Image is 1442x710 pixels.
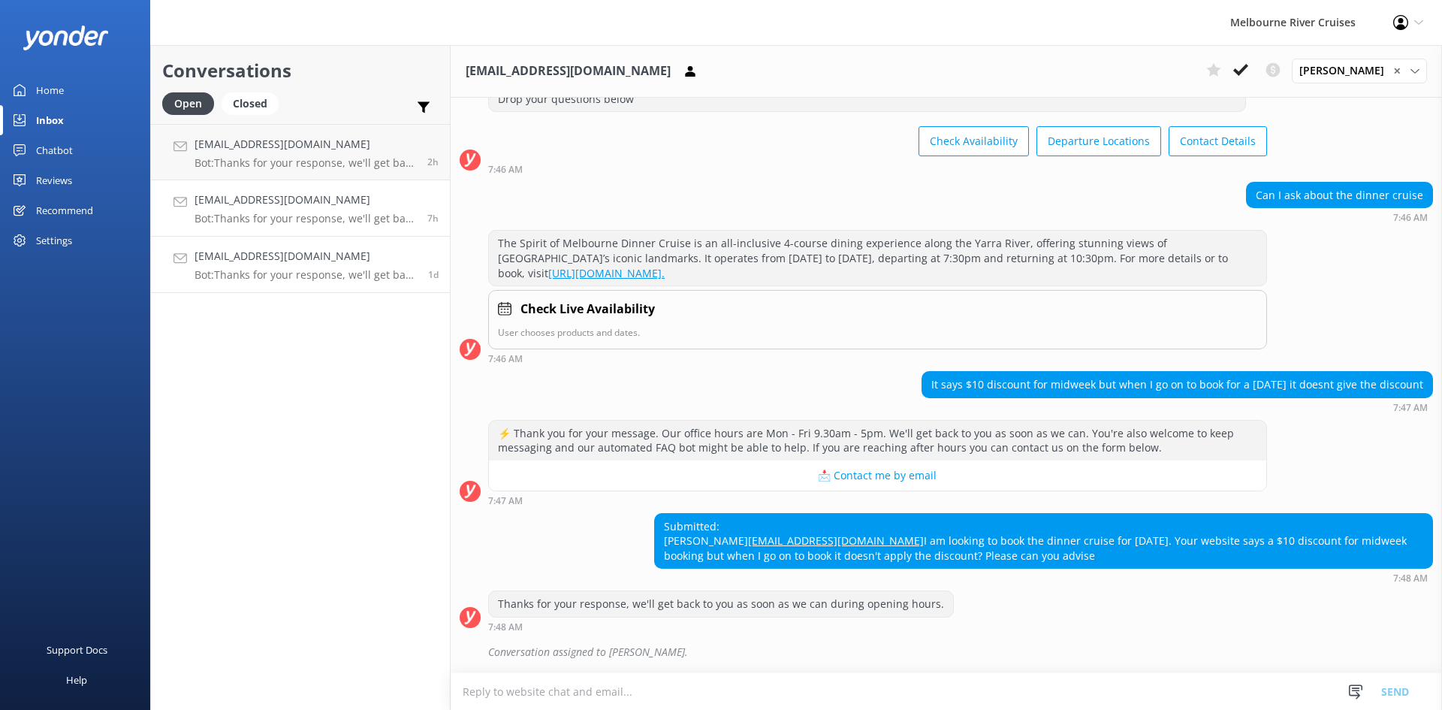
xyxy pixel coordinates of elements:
[36,105,64,135] div: Inbox
[654,573,1433,583] div: Oct 10 2025 07:48am (UTC +11:00) Australia/Sydney
[489,591,953,617] div: Thanks for your response, we'll get back to you as soon as we can during opening hours.
[66,665,87,695] div: Help
[1393,574,1428,583] strong: 7:48 AM
[162,92,214,115] div: Open
[151,124,450,180] a: [EMAIL_ADDRESS][DOMAIN_NAME]Bot:Thanks for your response, we'll get back to you as soon as we can...
[36,165,72,195] div: Reviews
[36,135,73,165] div: Chatbot
[748,533,924,548] a: [EMAIL_ADDRESS][DOMAIN_NAME]
[1246,212,1433,222] div: Oct 10 2025 07:46am (UTC +11:00) Australia/Sydney
[548,266,665,280] a: [URL][DOMAIN_NAME].
[23,26,109,50] img: yonder-white-logo.png
[655,514,1432,569] div: Submitted: [PERSON_NAME] I am looking to book the dinner cruise for [DATE]. Your website says a $...
[195,268,417,282] p: Bot: Thanks for your response, we'll get back to you as soon as we can during opening hours.
[1393,64,1401,78] span: ✕
[427,156,439,168] span: Oct 10 2025 12:42pm (UTC +11:00) Australia/Sydney
[195,212,416,225] p: Bot: Thanks for your response, we'll get back to you as soon as we can during opening hours.
[488,165,523,174] strong: 7:46 AM
[489,421,1266,461] div: ⚡ Thank you for your message. Our office hours are Mon - Fri 9.30am - 5pm. We'll get back to you ...
[222,92,279,115] div: Closed
[195,192,416,208] h4: [EMAIL_ADDRESS][DOMAIN_NAME]
[222,95,286,111] a: Closed
[36,225,72,255] div: Settings
[195,156,416,170] p: Bot: Thanks for your response, we'll get back to you as soon as we can during opening hours.
[36,75,64,105] div: Home
[195,136,416,153] h4: [EMAIL_ADDRESS][DOMAIN_NAME]
[36,195,93,225] div: Recommend
[460,639,1433,665] div: 2025-10-09T23:28:33.991
[195,248,417,264] h4: [EMAIL_ADDRESS][DOMAIN_NAME]
[488,355,523,364] strong: 7:46 AM
[488,621,954,632] div: Oct 10 2025 07:48am (UTC +11:00) Australia/Sydney
[488,623,523,632] strong: 7:48 AM
[1292,59,1427,83] div: Assign User
[466,62,671,81] h3: [EMAIL_ADDRESS][DOMAIN_NAME]
[1299,62,1393,79] span: [PERSON_NAME]
[1247,183,1432,208] div: Can I ask about the dinner cruise
[489,461,1266,491] button: 📩 Contact me by email
[151,237,450,293] a: [EMAIL_ADDRESS][DOMAIN_NAME]Bot:Thanks for your response, we'll get back to you as soon as we can...
[919,126,1029,156] button: Check Availability
[162,95,222,111] a: Open
[1169,126,1267,156] button: Contact Details
[428,268,439,281] span: Oct 08 2025 04:22pm (UTC +11:00) Australia/Sydney
[1036,126,1161,156] button: Departure Locations
[520,300,655,319] h4: Check Live Availability
[47,635,107,665] div: Support Docs
[488,353,1267,364] div: Oct 10 2025 07:46am (UTC +11:00) Australia/Sydney
[151,180,450,237] a: [EMAIL_ADDRESS][DOMAIN_NAME]Bot:Thanks for your response, we'll get back to you as soon as we can...
[489,231,1266,286] div: The Spirit of Melbourne Dinner Cruise is an all-inclusive 4-course dining experience along the Ya...
[1393,403,1428,412] strong: 7:47 AM
[498,325,1257,340] p: User chooses products and dates.
[922,372,1432,397] div: It says $10 discount for midweek but when I go on to book for a [DATE] it doesnt give the discount
[427,212,439,225] span: Oct 10 2025 07:48am (UTC +11:00) Australia/Sydney
[488,639,1433,665] div: Conversation assigned to [PERSON_NAME].
[488,495,1267,506] div: Oct 10 2025 07:47am (UTC +11:00) Australia/Sydney
[488,164,1267,174] div: Oct 10 2025 07:46am (UTC +11:00) Australia/Sydney
[1393,213,1428,222] strong: 7:46 AM
[162,56,439,85] h2: Conversations
[922,402,1433,412] div: Oct 10 2025 07:47am (UTC +11:00) Australia/Sydney
[488,497,523,506] strong: 7:47 AM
